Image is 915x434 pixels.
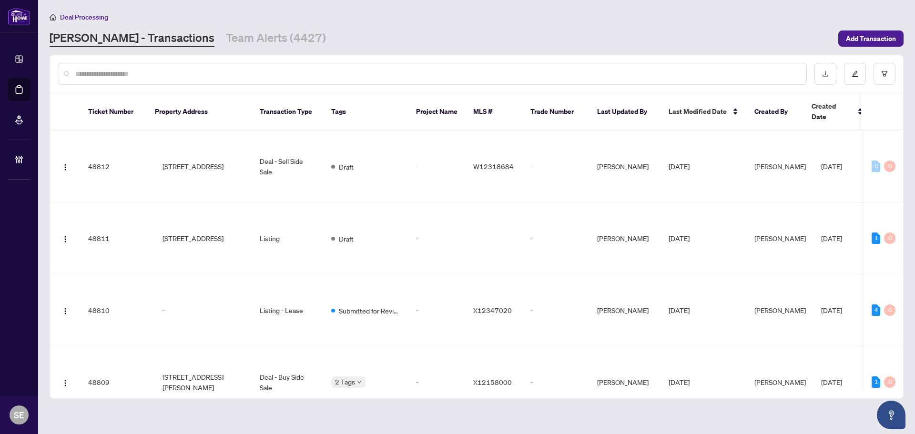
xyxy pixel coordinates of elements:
[872,304,880,316] div: 4
[872,232,880,244] div: 1
[58,159,73,174] button: Logo
[884,376,895,388] div: 0
[884,232,895,244] div: 0
[58,231,73,246] button: Logo
[408,202,466,274] td: -
[754,234,806,242] span: [PERSON_NAME]
[81,202,147,274] td: 48811
[523,346,590,418] td: -
[339,305,401,316] span: Submitted for Review
[60,13,108,21] span: Deal Processing
[669,306,690,314] span: [DATE]
[252,131,324,202] td: Deal - Sell Side Sale
[81,346,147,418] td: 48809
[335,376,355,387] span: 2 Tags
[8,7,30,25] img: logo
[81,131,147,202] td: 48812
[252,202,324,274] td: Listing
[821,378,842,386] span: [DATE]
[523,274,590,346] td: -
[339,233,354,244] span: Draft
[81,274,147,346] td: 48810
[324,93,408,131] th: Tags
[473,306,512,314] span: X12347020
[523,202,590,274] td: -
[163,372,244,393] span: [STREET_ADDRESS][PERSON_NAME]
[884,304,895,316] div: 0
[872,376,880,388] div: 1
[466,93,523,131] th: MLS #
[661,93,747,131] th: Last Modified Date
[61,307,69,315] img: Logo
[747,93,804,131] th: Created By
[590,346,661,418] td: [PERSON_NAME]
[163,161,224,172] span: [STREET_ADDRESS]
[669,106,727,117] span: Last Modified Date
[163,305,165,315] span: -
[147,93,252,131] th: Property Address
[58,374,73,390] button: Logo
[821,234,842,242] span: [DATE]
[590,93,661,131] th: Last Updated By
[669,234,690,242] span: [DATE]
[408,274,466,346] td: -
[804,93,871,131] th: Created Date
[408,93,466,131] th: Project Name
[252,93,324,131] th: Transaction Type
[339,161,354,172] span: Draft
[846,31,896,46] span: Add Transaction
[884,161,895,172] div: 0
[61,163,69,171] img: Logo
[473,378,512,386] span: X12158000
[61,235,69,243] img: Logo
[822,71,829,77] span: download
[14,408,24,422] span: SE
[50,30,214,47] a: [PERSON_NAME] - Transactions
[590,202,661,274] td: [PERSON_NAME]
[408,131,466,202] td: -
[252,274,324,346] td: Listing - Lease
[821,306,842,314] span: [DATE]
[874,63,895,85] button: filter
[523,131,590,202] td: -
[590,274,661,346] td: [PERSON_NAME]
[821,162,842,171] span: [DATE]
[877,401,905,429] button: Open asap
[252,346,324,418] td: Deal - Buy Side Sale
[226,30,326,47] a: Team Alerts (4427)
[58,303,73,318] button: Logo
[844,63,866,85] button: edit
[523,93,590,131] th: Trade Number
[163,233,224,243] span: [STREET_ADDRESS]
[357,380,362,384] span: down
[814,63,836,85] button: download
[852,71,858,77] span: edit
[872,161,880,172] div: 0
[838,30,904,47] button: Add Transaction
[754,162,806,171] span: [PERSON_NAME]
[669,378,690,386] span: [DATE]
[81,93,147,131] th: Ticket Number
[881,71,888,77] span: filter
[812,101,852,122] span: Created Date
[669,162,690,171] span: [DATE]
[754,306,806,314] span: [PERSON_NAME]
[590,131,661,202] td: [PERSON_NAME]
[50,14,56,20] span: home
[754,378,806,386] span: [PERSON_NAME]
[473,162,514,171] span: W12318684
[61,379,69,387] img: Logo
[408,346,466,418] td: -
